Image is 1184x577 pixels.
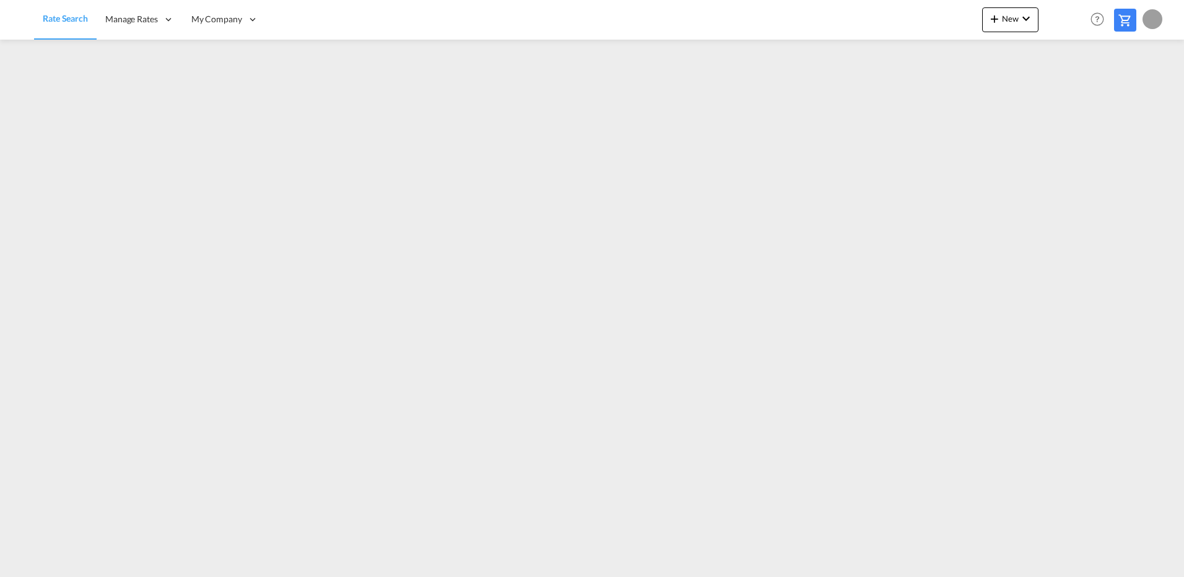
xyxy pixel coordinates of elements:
md-icon: icon-plus 400-fg [987,11,1002,26]
span: Manage Rates [105,13,158,25]
span: Rate Search [43,13,88,24]
span: New [987,14,1034,24]
span: Help [1087,9,1108,30]
md-icon: icon-chevron-down [1019,11,1034,26]
div: Help [1087,9,1114,31]
span: My Company [191,13,242,25]
button: icon-plus 400-fgNewicon-chevron-down [982,7,1038,32]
